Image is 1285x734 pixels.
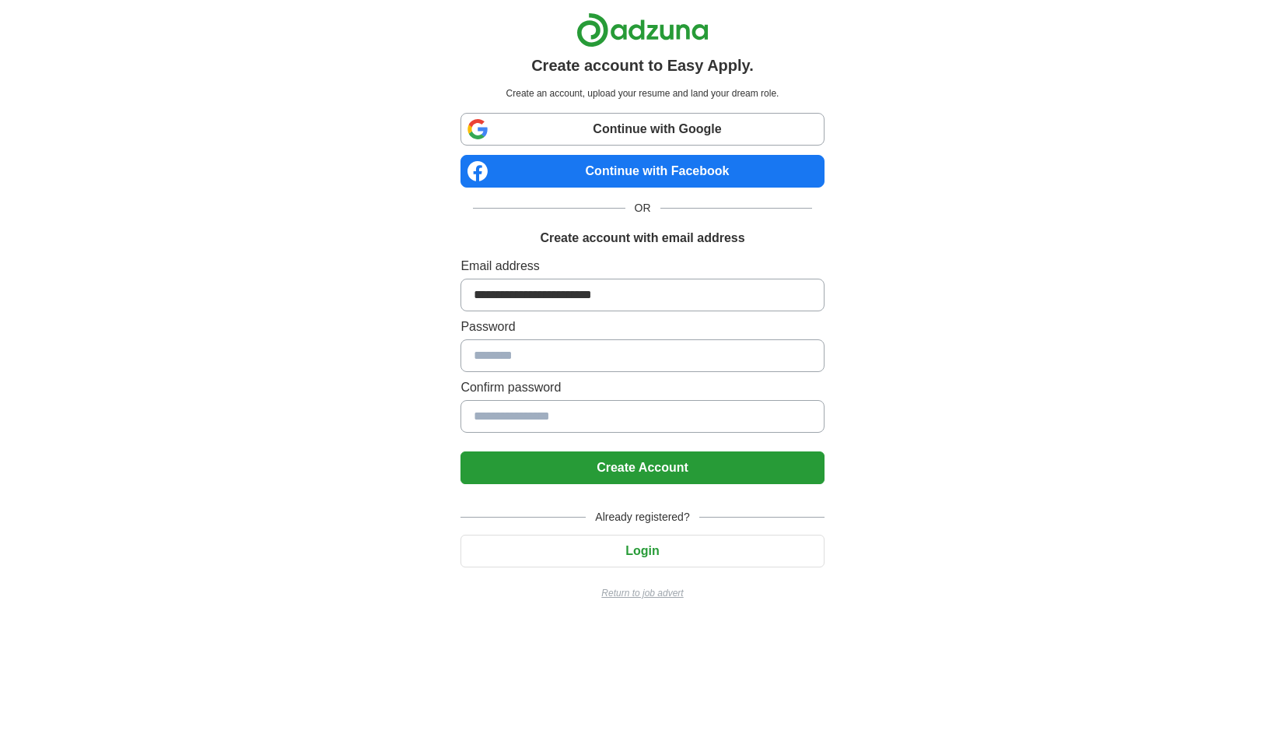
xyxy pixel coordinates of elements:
[625,200,660,216] span: OR
[586,509,699,525] span: Already registered?
[460,586,824,600] a: Return to job advert
[460,451,824,484] button: Create Account
[540,229,744,248] h1: Create account with email address
[531,54,754,77] h1: Create account to Easy Apply.
[464,86,821,100] p: Create an account, upload your resume and land your dream role.
[460,378,824,397] label: Confirm password
[576,12,709,47] img: Adzuna logo
[460,155,824,188] a: Continue with Facebook
[460,318,824,336] label: Password
[460,257,824,276] label: Email address
[460,535,824,567] button: Login
[460,113,824,146] a: Continue with Google
[460,544,824,557] a: Login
